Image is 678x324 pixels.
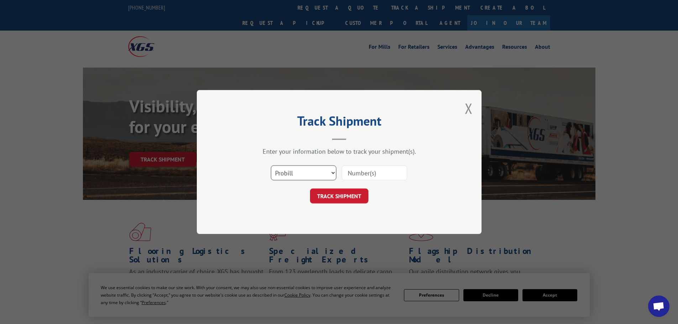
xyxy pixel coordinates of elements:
[648,296,669,317] div: Open chat
[465,99,473,118] button: Close modal
[232,147,446,155] div: Enter your information below to track your shipment(s).
[342,165,407,180] input: Number(s)
[232,116,446,129] h2: Track Shipment
[310,188,368,203] button: TRACK SHIPMENT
